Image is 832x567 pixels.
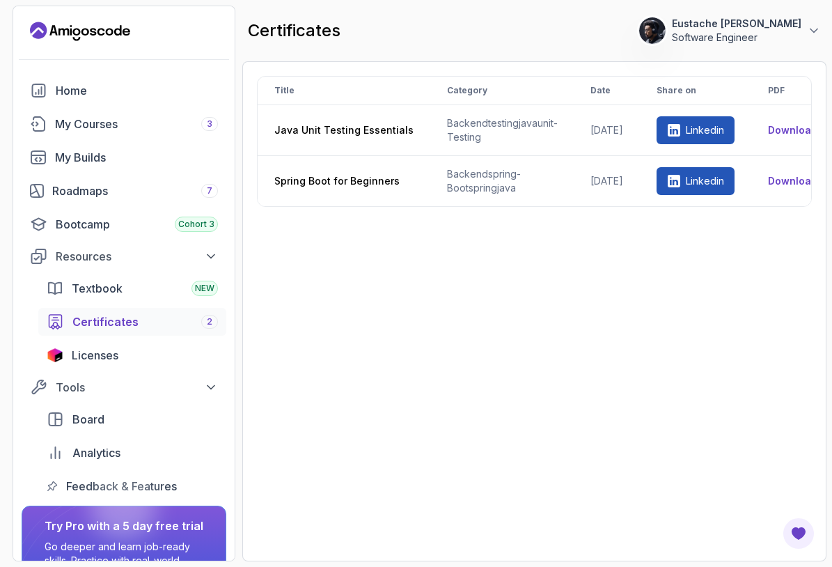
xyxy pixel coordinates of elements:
[38,472,226,500] a: feedback
[782,517,815,550] button: Open Feedback Button
[574,105,640,156] td: [DATE]
[639,17,666,44] img: user profile image
[56,379,218,396] div: Tools
[430,156,574,207] td: backend spring-boot spring java
[430,77,574,105] th: Category
[56,248,218,265] div: Resources
[686,174,724,188] p: Linkedin
[22,143,226,171] a: builds
[248,20,340,42] h2: certificates
[66,478,177,495] span: Feedback & Features
[52,182,218,199] div: Roadmaps
[574,77,640,105] th: Date
[55,149,218,166] div: My Builds
[22,375,226,400] button: Tools
[55,116,218,132] div: My Courses
[72,444,120,461] span: Analytics
[207,185,212,196] span: 7
[686,123,724,137] p: Linkedin
[768,123,817,137] button: Download
[38,274,226,302] a: textbook
[768,174,817,188] button: Download
[672,17,801,31] p: Eustache [PERSON_NAME]
[638,17,821,45] button: user profile imageEustache [PERSON_NAME]Software Engineer
[672,31,801,45] p: Software Engineer
[258,156,430,207] th: Spring Boot for Beginners
[30,20,130,42] a: Landing page
[38,308,226,336] a: certificates
[574,156,640,207] td: [DATE]
[22,244,226,269] button: Resources
[38,405,226,433] a: board
[56,216,218,233] div: Bootcamp
[657,116,735,144] a: Linkedin
[38,439,226,467] a: analytics
[47,348,63,362] img: jetbrains icon
[22,110,226,138] a: courses
[207,316,212,327] span: 2
[72,280,123,297] span: Textbook
[657,167,735,195] a: Linkedin
[72,347,118,364] span: Licenses
[207,118,212,130] span: 3
[178,219,214,230] span: Cohort 3
[258,77,430,105] th: Title
[430,105,574,156] td: backend testing java unit-testing
[38,341,226,369] a: licenses
[195,283,214,294] span: NEW
[72,411,104,428] span: Board
[640,77,751,105] th: Share on
[22,210,226,238] a: bootcamp
[72,313,139,330] span: Certificates
[56,82,218,99] div: Home
[258,105,430,156] th: Java Unit Testing Essentials
[22,77,226,104] a: home
[22,177,226,205] a: roadmaps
